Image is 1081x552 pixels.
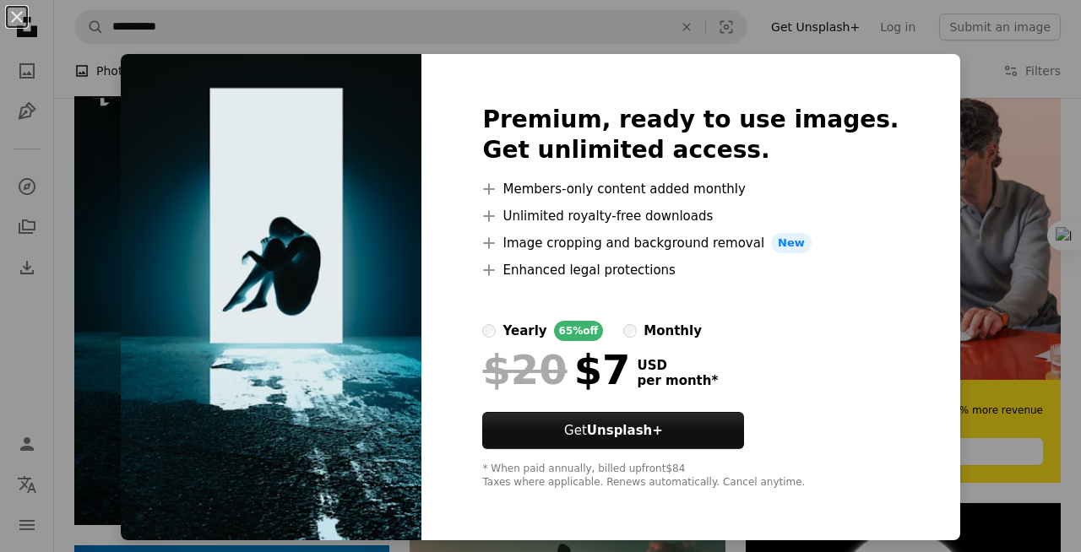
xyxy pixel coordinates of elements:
div: monthly [644,321,702,341]
input: yearly65%off [482,324,496,338]
span: New [771,233,812,253]
h2: Premium, ready to use images. Get unlimited access. [482,105,899,165]
div: * When paid annually, billed upfront $84 Taxes where applicable. Renews automatically. Cancel any... [482,463,899,490]
div: $7 [482,348,630,392]
li: Image cropping and background removal [482,233,899,253]
img: premium_photo-1679785653062-1c441fe7b55d [121,54,421,540]
span: $20 [482,348,567,392]
strong: Unsplash+ [587,423,663,438]
li: Unlimited royalty-free downloads [482,206,899,226]
input: monthly [623,324,637,338]
div: yearly [502,321,546,341]
div: 65% off [554,321,604,341]
span: per month * [637,373,718,388]
li: Members-only content added monthly [482,179,899,199]
li: Enhanced legal protections [482,260,899,280]
span: USD [637,358,718,373]
button: GetUnsplash+ [482,412,744,449]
